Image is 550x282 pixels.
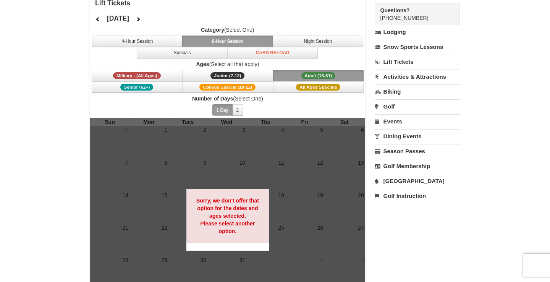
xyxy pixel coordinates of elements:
[375,99,460,113] a: Golf
[90,95,365,102] label: (Select One)
[301,72,336,79] span: Adult (13-61)
[375,55,460,69] a: Lift Tickets
[296,84,340,91] span: All Ages Specials
[380,6,446,21] span: [PHONE_NUMBER]
[273,36,364,47] button: Night Session
[375,144,460,158] a: Season Passes
[273,70,364,81] button: Adult (13-61)
[182,36,273,47] button: 8-Hour Session
[232,104,243,116] button: 2
[137,47,228,58] button: Specials
[199,84,256,91] span: College Special (18-22)
[375,84,460,99] a: Biking
[380,7,410,13] strong: Questions?
[375,25,460,39] a: Lodging
[90,26,365,34] label: (Select One)
[192,96,233,102] strong: Number of Days
[182,81,273,93] button: College Special (18-22)
[210,72,244,79] span: Junior (7-12)
[92,81,183,93] button: Senior (62+)
[107,15,129,22] h4: [DATE]
[196,61,209,67] strong: Ages
[375,70,460,84] a: Activities & Attractions
[375,114,460,128] a: Events
[92,70,183,81] button: Military - (All Ages)
[196,198,259,234] strong: Sorry, we don't offer that option for the dates and ages selected. Please select another option.
[113,72,161,79] span: Military - (All Ages)
[92,36,183,47] button: 4-Hour Session
[375,174,460,188] a: [GEOGRAPHIC_DATA]
[375,40,460,54] a: Snow Sports Lessons
[227,47,318,58] button: Card Reload
[375,159,460,173] a: Golf Membership
[201,27,224,33] strong: Category
[273,81,364,93] button: All Ages Specials
[120,84,153,91] span: Senior (62+)
[182,70,273,81] button: Junior (7-12)
[375,129,460,143] a: Dining Events
[212,104,233,116] button: 1 Day
[90,60,365,68] label: (Select all that apply)
[375,189,460,203] a: Golf Instruction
